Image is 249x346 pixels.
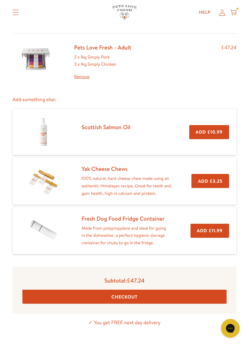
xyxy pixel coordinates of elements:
[28,166,59,197] img: Yak Cheese Chews
[189,125,229,139] button: Add £10.99
[82,123,130,131] a: Scottish Salmon Oil
[82,165,128,173] a: Yak Cheese Chews
[74,54,131,81] div: 2 x 1kg Simply Pork 3 x 1kg Simply Chicken
[218,317,243,340] iframe: Gorgias live chat messenger
[74,73,131,81] a: Remove
[194,6,215,19] a: Help
[74,43,131,51] a: Pets Love Fresh - Adult
[28,116,59,147] img: Scottish Salmon Oil
[127,276,144,284] span: £47.24
[191,174,229,188] button: Add £3.25
[221,44,237,81] div: £47.24
[7,5,24,20] summary: Translation missing: en.sections.header.menu
[82,175,171,197] p: 100% natural, hard cheese chew made using an authentic Himalayan recipe. Great for teeth and gum ...
[12,319,237,327] p: ✓ You get FREE next day delivery
[82,214,165,222] a: Fresh Dog Food Fridge Container
[22,290,227,304] button: Checkout
[12,96,237,104] p: Add something else:
[28,216,59,245] img: Fresh Dog Food Fridge Container
[22,277,227,284] p: Subtotal:
[190,224,229,238] button: Add £11.99
[112,5,137,20] img: Pets Love Fresh
[82,225,171,247] p: Made from polypropylene and ideal for going in the dishwasher, a perfect hygienic storage contain...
